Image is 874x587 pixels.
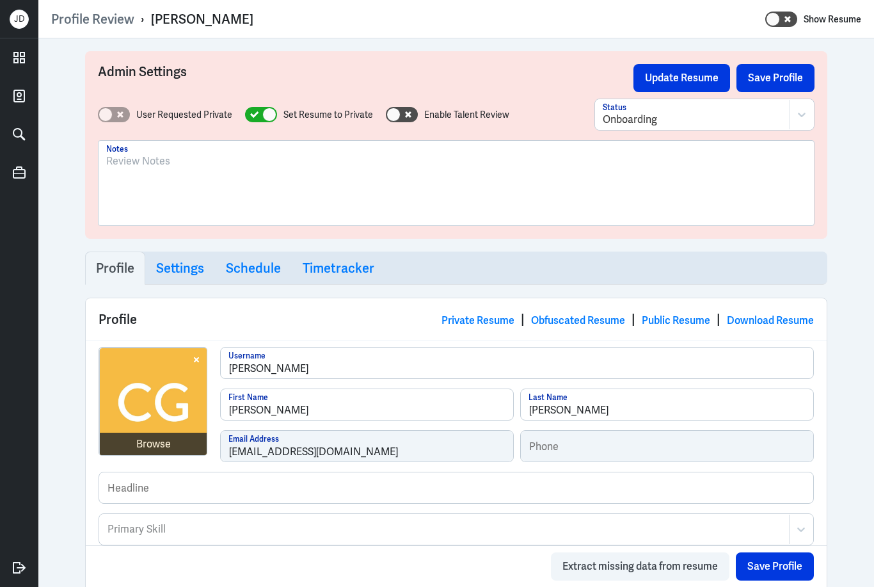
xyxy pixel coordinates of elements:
button: Update Resume [633,64,730,92]
label: Enable Talent Review [424,108,509,122]
h3: Settings [156,261,204,276]
a: Profile Review [51,11,134,28]
button: Extract missing data from resume [551,552,729,581]
div: [PERSON_NAME] [151,11,253,28]
div: Profile [86,298,827,340]
input: First Name [221,389,513,420]
a: Obfuscated Resume [531,314,625,327]
div: | | | [441,310,814,329]
input: Phone [521,431,813,462]
label: User Requested Private [136,108,232,122]
a: Private Resume [441,314,514,327]
label: Set Resume to Private [283,108,373,122]
h3: Admin Settings [98,64,633,92]
input: Last Name [521,389,813,420]
h3: Schedule [226,261,281,276]
label: Show Resume [804,11,861,28]
h3: Timetracker [303,261,374,276]
input: Username [221,348,813,378]
a: Public Resume [642,314,710,327]
button: Save Profile [736,552,814,581]
div: Browse [136,437,171,452]
input: Headline [99,472,813,503]
img: avatar.jpg [100,348,207,456]
p: › [134,11,151,28]
h3: Profile [96,261,134,276]
div: J D [10,10,29,29]
a: Download Resume [727,314,814,327]
input: Email Address [221,431,513,462]
button: Save Profile [736,64,814,92]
